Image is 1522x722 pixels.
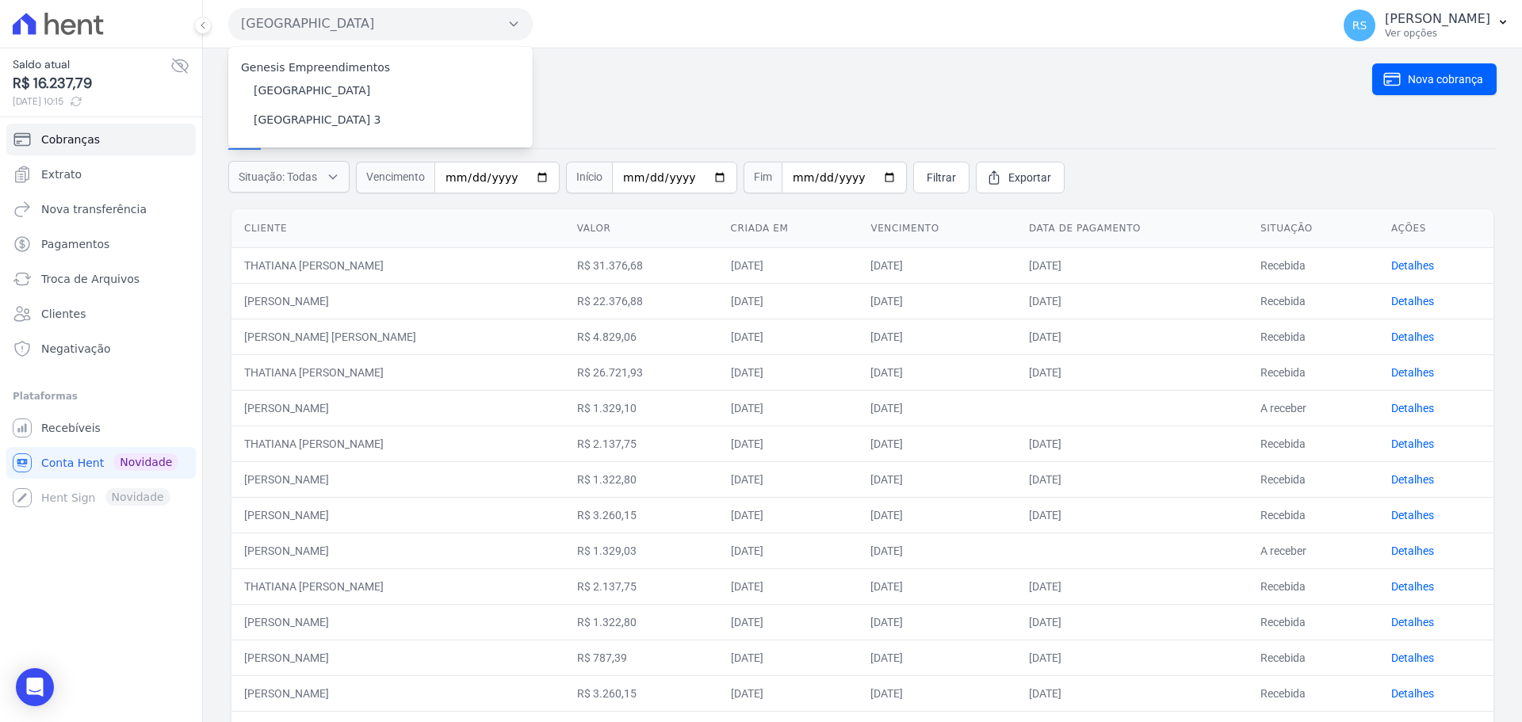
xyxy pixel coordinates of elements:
[6,159,196,190] a: Extrato
[718,675,859,711] td: [DATE]
[1016,247,1248,283] td: [DATE]
[1391,616,1434,628] a: Detalhes
[1008,170,1051,185] span: Exportar
[1385,27,1490,40] p: Ver opções
[231,426,564,461] td: THATIANA [PERSON_NAME]
[858,533,1016,568] td: [DATE]
[564,675,718,711] td: R$ 3.260,15
[231,390,564,426] td: [PERSON_NAME]
[1016,319,1248,354] td: [DATE]
[231,354,564,390] td: THATIANA [PERSON_NAME]
[564,533,718,568] td: R$ 1.329,03
[1391,402,1434,414] a: Detalhes
[1016,426,1248,461] td: [DATE]
[228,61,1372,97] h2: Cobranças
[858,461,1016,497] td: [DATE]
[718,533,859,568] td: [DATE]
[718,461,859,497] td: [DATE]
[254,82,370,99] label: [GEOGRAPHIC_DATA]
[13,73,170,94] span: R$ 16.237,79
[1391,259,1434,272] a: Detalhes
[564,568,718,604] td: R$ 2.137,75
[231,283,564,319] td: [PERSON_NAME]
[564,461,718,497] td: R$ 1.322,80
[1248,426,1379,461] td: Recebida
[1016,675,1248,711] td: [DATE]
[113,453,178,471] span: Novidade
[1391,366,1434,379] a: Detalhes
[1391,687,1434,700] a: Detalhes
[1379,209,1493,248] th: Ações
[1352,20,1367,31] span: RS
[41,271,140,287] span: Troca de Arquivos
[718,640,859,675] td: [DATE]
[231,675,564,711] td: [PERSON_NAME]
[718,604,859,640] td: [DATE]
[718,283,859,319] td: [DATE]
[718,354,859,390] td: [DATE]
[228,8,533,40] button: [GEOGRAPHIC_DATA]
[718,247,859,283] td: [DATE]
[1391,651,1434,664] a: Detalhes
[858,604,1016,640] td: [DATE]
[231,533,564,568] td: [PERSON_NAME]
[41,201,147,217] span: Nova transferência
[1248,354,1379,390] td: Recebida
[254,112,381,128] label: [GEOGRAPHIC_DATA] 3
[6,263,196,295] a: Troca de Arquivos
[858,209,1016,248] th: Vencimento
[858,247,1016,283] td: [DATE]
[1391,295,1434,308] a: Detalhes
[1016,497,1248,533] td: [DATE]
[566,162,612,193] span: Início
[231,319,564,354] td: [PERSON_NAME] [PERSON_NAME]
[6,193,196,225] a: Nova transferência
[231,461,564,497] td: [PERSON_NAME]
[1248,209,1379,248] th: Situação
[1248,497,1379,533] td: Recebida
[718,209,859,248] th: Criada em
[1016,604,1248,640] td: [DATE]
[718,568,859,604] td: [DATE]
[1248,283,1379,319] td: Recebida
[1391,544,1434,557] a: Detalhes
[1391,330,1434,343] a: Detalhes
[231,209,564,248] th: Cliente
[231,568,564,604] td: THATIANA [PERSON_NAME]
[231,247,564,283] td: THATIANA [PERSON_NAME]
[1016,209,1248,248] th: Data de pagamento
[1248,390,1379,426] td: A receber
[41,420,101,436] span: Recebíveis
[6,412,196,444] a: Recebíveis
[1248,640,1379,675] td: Recebida
[228,161,350,193] button: Situação: Todas
[41,166,82,182] span: Extrato
[1248,568,1379,604] td: Recebida
[41,306,86,322] span: Clientes
[858,675,1016,711] td: [DATE]
[858,426,1016,461] td: [DATE]
[1248,247,1379,283] td: Recebida
[1391,580,1434,593] a: Detalhes
[1016,461,1248,497] td: [DATE]
[913,162,969,193] a: Filtrar
[1016,283,1248,319] td: [DATE]
[6,447,196,479] a: Conta Hent Novidade
[718,390,859,426] td: [DATE]
[718,319,859,354] td: [DATE]
[41,236,109,252] span: Pagamentos
[564,209,718,248] th: Valor
[858,283,1016,319] td: [DATE]
[41,132,100,147] span: Cobranças
[1016,568,1248,604] td: [DATE]
[564,283,718,319] td: R$ 22.376,88
[564,390,718,426] td: R$ 1.329,10
[231,497,564,533] td: [PERSON_NAME]
[1385,11,1490,27] p: [PERSON_NAME]
[927,170,956,185] span: Filtrar
[231,640,564,675] td: [PERSON_NAME]
[239,169,317,185] span: Situação: Todas
[1016,354,1248,390] td: [DATE]
[1248,461,1379,497] td: Recebida
[858,568,1016,604] td: [DATE]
